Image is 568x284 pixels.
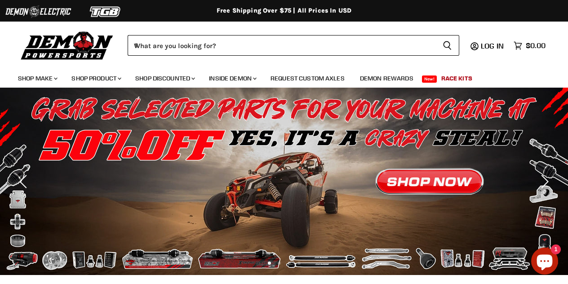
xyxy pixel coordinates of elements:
[128,35,435,56] input: When autocomplete results are available use up and down arrows to review and enter to select
[18,29,116,61] img: Demon Powersports
[481,41,504,50] span: Log in
[509,39,550,52] a: $0.00
[422,75,437,83] span: New!
[435,69,479,88] a: Race Kits
[534,173,552,191] button: Next
[268,262,271,265] li: Page dot 1
[353,69,420,88] a: Demon Rewards
[72,3,139,20] img: TGB Logo 2
[128,35,459,56] form: Product
[528,248,561,277] inbox-online-store-chat: Shopify online store chat
[526,41,546,50] span: $0.00
[435,35,459,56] button: Search
[264,69,351,88] a: Request Custom Axles
[278,262,281,265] li: Page dot 2
[11,69,63,88] a: Shop Make
[65,69,127,88] a: Shop Product
[11,66,543,88] ul: Main menu
[288,262,291,265] li: Page dot 3
[477,42,509,50] a: Log in
[202,69,262,88] a: Inside Demon
[4,3,72,20] img: Demon Electric Logo 2
[129,69,200,88] a: Shop Discounted
[16,173,34,191] button: Previous
[297,262,301,265] li: Page dot 4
